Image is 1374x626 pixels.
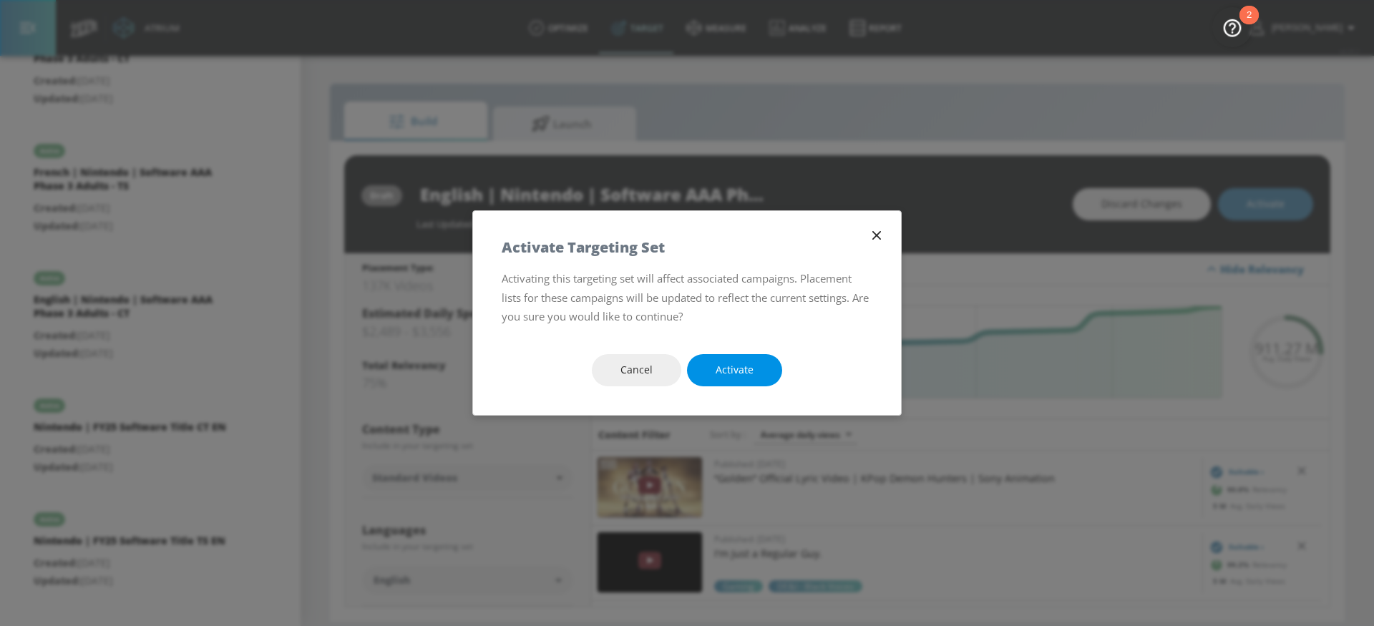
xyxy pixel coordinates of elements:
h5: Activate Targeting Set [502,240,665,255]
button: Activate [687,354,782,386]
span: Activate [716,361,754,379]
div: 2 [1247,15,1252,34]
p: Activating this targeting set will affect associated campaigns. Placement lists for these campaig... [502,269,872,326]
button: Open Resource Center, 2 new notifications [1212,7,1252,47]
span: Cancel [620,361,653,379]
button: Cancel [592,354,681,386]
